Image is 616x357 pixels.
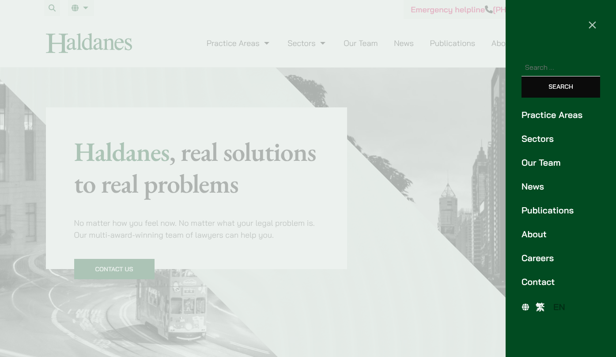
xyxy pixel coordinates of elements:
[522,156,600,169] a: Our Team
[522,228,600,241] a: About
[522,108,600,122] a: Practice Areas
[531,300,549,314] a: 繁
[522,132,600,145] a: Sectors
[522,180,600,193] a: News
[549,300,570,314] a: EN
[553,301,565,312] span: EN
[522,275,600,289] a: Contact
[522,76,600,98] input: Search
[536,301,544,312] span: 繁
[522,204,600,217] a: Publications
[522,251,600,265] a: Careers
[588,15,597,33] span: ×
